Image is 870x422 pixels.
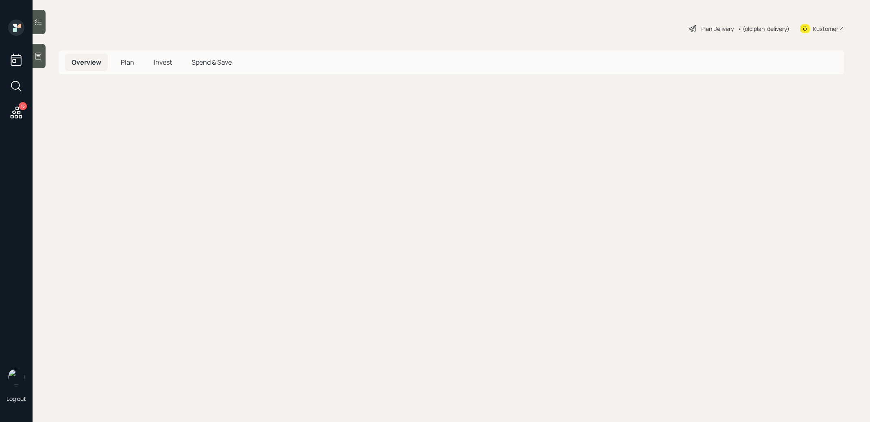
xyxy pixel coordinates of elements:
span: Invest [154,58,172,67]
div: 15 [19,102,27,110]
img: treva-nostdahl-headshot.png [8,369,24,385]
div: Log out [7,395,26,402]
span: Plan [121,58,134,67]
span: Spend & Save [192,58,232,67]
div: Plan Delivery [701,24,734,33]
div: Kustomer [813,24,838,33]
span: Overview [72,58,101,67]
div: • (old plan-delivery) [738,24,789,33]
